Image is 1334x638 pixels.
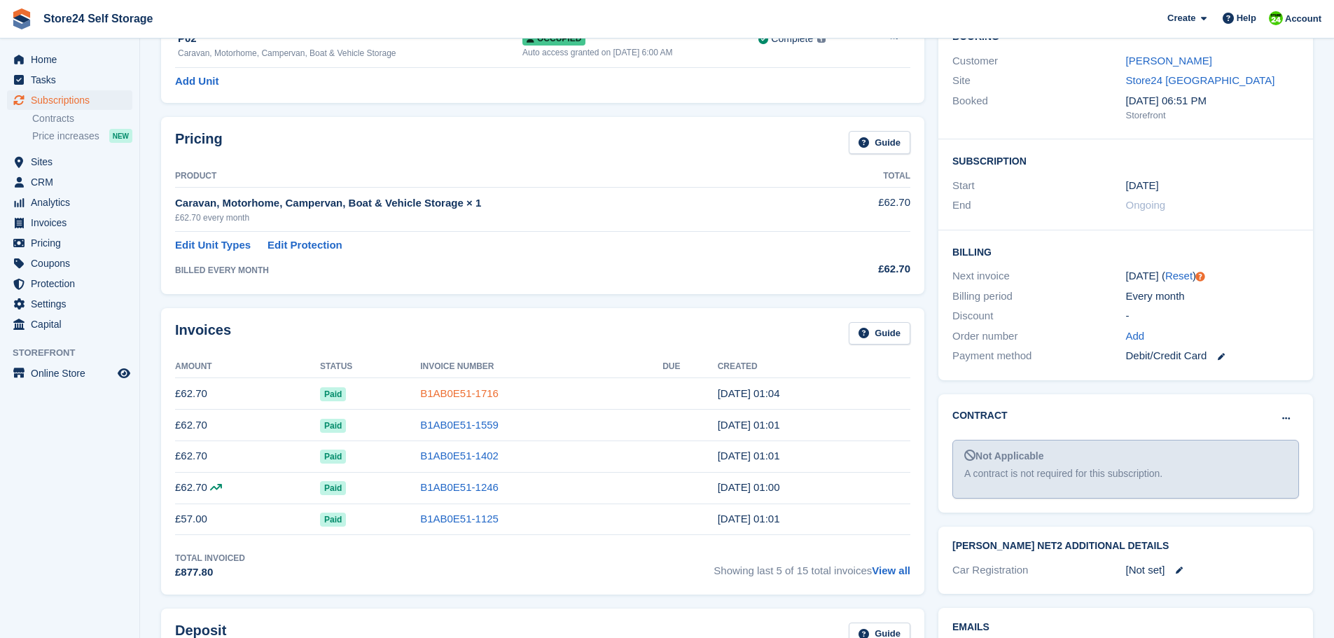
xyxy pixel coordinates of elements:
a: Edit Protection [268,237,342,254]
div: Billing period [952,289,1125,305]
td: £62.70 [175,472,320,504]
div: Tooltip anchor [1194,270,1207,283]
div: End [952,197,1125,214]
a: View all [872,564,910,576]
h2: Emails [952,622,1299,633]
a: menu [7,294,132,314]
th: Created [718,356,910,378]
a: menu [7,70,132,90]
div: [Not set] [1126,562,1299,578]
span: Protection [31,274,115,293]
td: £62.70 [840,187,910,231]
a: B1AB0E51-1246 [420,481,499,493]
span: Pricing [31,233,115,253]
a: menu [7,90,132,110]
div: £62.70 [840,261,910,277]
div: Payment method [952,348,1125,364]
th: Amount [175,356,320,378]
div: Discount [952,308,1125,324]
time: 2025-06-22 00:01:24 UTC [718,450,780,462]
div: Caravan, Motorhome, Campervan, Boat & Vehicle Storage [178,47,522,60]
span: Help [1237,11,1256,25]
td: £62.70 [175,441,320,472]
a: menu [7,152,132,172]
div: BILLED EVERY MONTH [175,264,840,277]
div: Site [952,73,1125,89]
th: Status [320,356,420,378]
a: menu [7,274,132,293]
span: Paid [320,387,346,401]
img: stora-icon-8386f47178a22dfd0bd8f6a31ec36ba5ce8667c1dd55bd0f319d3a0aa187defe.svg [11,8,32,29]
td: £62.70 [175,410,320,441]
a: menu [7,50,132,69]
h2: Billing [952,244,1299,258]
div: Order number [952,328,1125,345]
a: B1AB0E51-1402 [420,450,499,462]
span: Price increases [32,130,99,143]
a: menu [7,254,132,273]
td: £57.00 [175,504,320,535]
a: Store24 Self Storage [38,7,159,30]
div: Complete [771,32,813,46]
span: Storefront [13,346,139,360]
a: B1AB0E51-1125 [420,513,499,525]
div: Car Registration [952,562,1125,578]
span: CRM [31,172,115,192]
time: 2024-06-22 00:00:00 UTC [1126,178,1159,194]
a: menu [7,213,132,233]
a: menu [7,314,132,334]
a: menu [7,233,132,253]
h2: Contract [952,408,1008,423]
a: menu [7,193,132,212]
time: 2025-04-22 00:01:36 UTC [718,513,780,525]
span: Showing last 5 of 15 total invoices [714,552,910,581]
a: Add [1126,328,1145,345]
h2: Invoices [175,322,231,345]
div: A contract is not required for this subscription. [964,466,1287,481]
div: Customer [952,53,1125,69]
div: Storefront [1126,109,1299,123]
div: P02 [178,31,522,47]
time: 2025-08-22 00:04:03 UTC [718,387,780,399]
span: Capital [31,314,115,334]
div: - [1126,308,1299,324]
a: [PERSON_NAME] [1126,55,1212,67]
a: Add Unit [175,74,218,90]
div: £62.70 every month [175,211,840,224]
span: Paid [320,513,346,527]
span: Analytics [31,193,115,212]
a: Store24 [GEOGRAPHIC_DATA] [1126,74,1275,86]
a: B1AB0E51-1559 [420,419,499,431]
div: Start [952,178,1125,194]
div: Next invoice [952,268,1125,284]
th: Product [175,165,840,188]
th: Invoice Number [420,356,662,378]
img: icon-info-grey-7440780725fd019a000dd9b08b2336e03edf1995a4989e88bcd33f0948082b44.svg [817,34,826,43]
time: 2025-05-22 00:00:53 UTC [718,481,780,493]
span: Occupied [522,32,585,46]
span: Paid [320,481,346,495]
a: Contracts [32,112,132,125]
div: [DATE] ( ) [1126,268,1299,284]
h2: [PERSON_NAME] Net2 Additional Details [952,541,1299,552]
a: Guide [849,131,910,154]
a: Price increases NEW [32,128,132,144]
span: Paid [320,450,346,464]
div: Not Applicable [964,449,1287,464]
span: Home [31,50,115,69]
span: Settings [31,294,115,314]
div: Booked [952,93,1125,123]
a: menu [7,172,132,192]
div: Debit/Credit Card [1126,348,1299,364]
th: Due [662,356,717,378]
span: Paid [320,419,346,433]
div: Every month [1126,289,1299,305]
span: Ongoing [1126,199,1166,211]
div: Auto access granted on [DATE] 6:00 AM [522,46,758,59]
a: Edit Unit Types [175,237,251,254]
h2: Subscription [952,153,1299,167]
div: NEW [109,129,132,143]
a: menu [7,363,132,383]
div: Caravan, Motorhome, Campervan, Boat & Vehicle Storage × 1 [175,195,840,211]
h2: Pricing [175,131,223,154]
